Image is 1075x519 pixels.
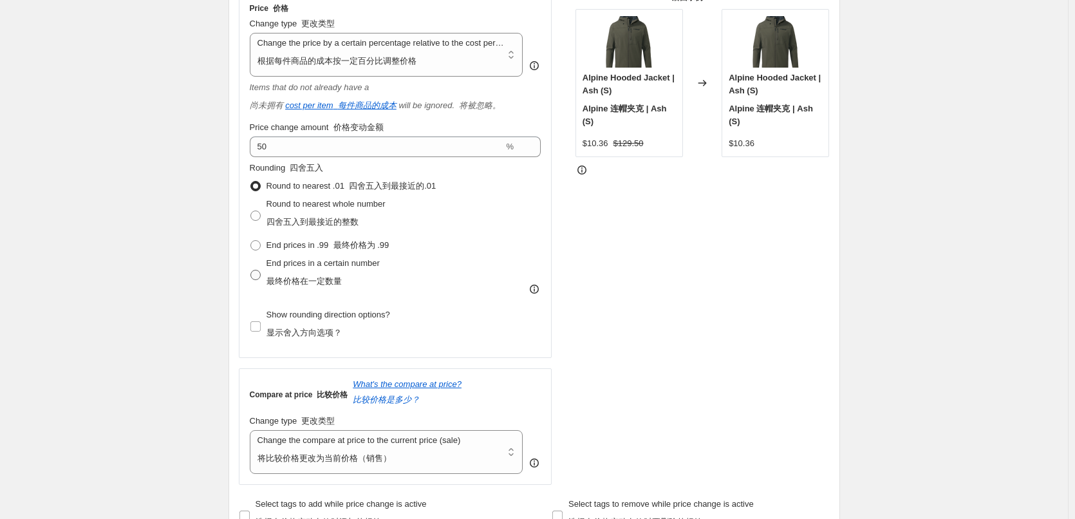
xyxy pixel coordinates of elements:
i: will be ignored. [398,100,501,110]
span: Round to nearest whole number [266,199,386,227]
div: help [528,457,541,469]
span: Alpine Hooded Jacket | Ash (S) [729,73,822,126]
font: 最终价格为 .99 [333,240,389,250]
font: 价格变动金额 [333,122,384,132]
h3: Price [250,3,288,14]
span: Round to nearest .01 [266,181,436,191]
i: Items that do not already have a [250,82,369,110]
div: help [528,59,541,72]
h3: Compare at price [250,390,348,400]
span: Show rounding direction options? [266,310,390,337]
font: Alpine 连帽夹克 | Ash (S) [729,104,813,126]
input: 50 [250,137,504,157]
span: End prices in a certain number [266,258,380,286]
span: Change type [250,19,335,28]
button: What's the compare at price?比较价格是多少？ [353,379,462,411]
font: Alpine 连帽夹克 | Ash (S) [583,104,667,126]
img: 13023-AS-FrontMannequin-AlpineHoodedJacket-2025_80x.png [603,16,655,68]
font: 尚未拥有 [250,100,283,110]
span: Alpine Hooded Jacket | Ash (S) [583,73,676,126]
span: Price change amount [250,122,384,132]
font: 更改类型 [301,416,335,426]
font: 显示舍入方向选项？ [266,328,342,337]
font: 四舍五入到最接近的.01 [349,181,436,191]
div: $10.36 [729,137,754,150]
font: 更改类型 [301,19,335,28]
font: 最终价格在一定数量 [266,276,342,286]
span: Rounding [250,163,324,173]
span: End prices in .99 [266,240,389,250]
div: $10.36 [583,137,608,150]
font: 四舍五入到最接近的整数 [266,217,359,227]
font: 将被忽略。 [459,100,501,110]
span: % [506,142,514,151]
a: cost per item 每件商品的成本 [285,100,397,110]
font: 四舍五入 [290,163,323,173]
font: 比较价格 [317,390,348,399]
font: 每件商品的成本 [338,100,397,110]
span: Change type [250,416,335,426]
i: cost per item [285,100,397,110]
strike: $129.50 [613,137,644,150]
img: 13023-AS-FrontMannequin-AlpineHoodedJacket-2025_80x.png [750,16,801,68]
font: 比较价格是多少？ [353,395,420,404]
i: What's the compare at price? [353,379,462,404]
font: 价格 [273,4,288,13]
